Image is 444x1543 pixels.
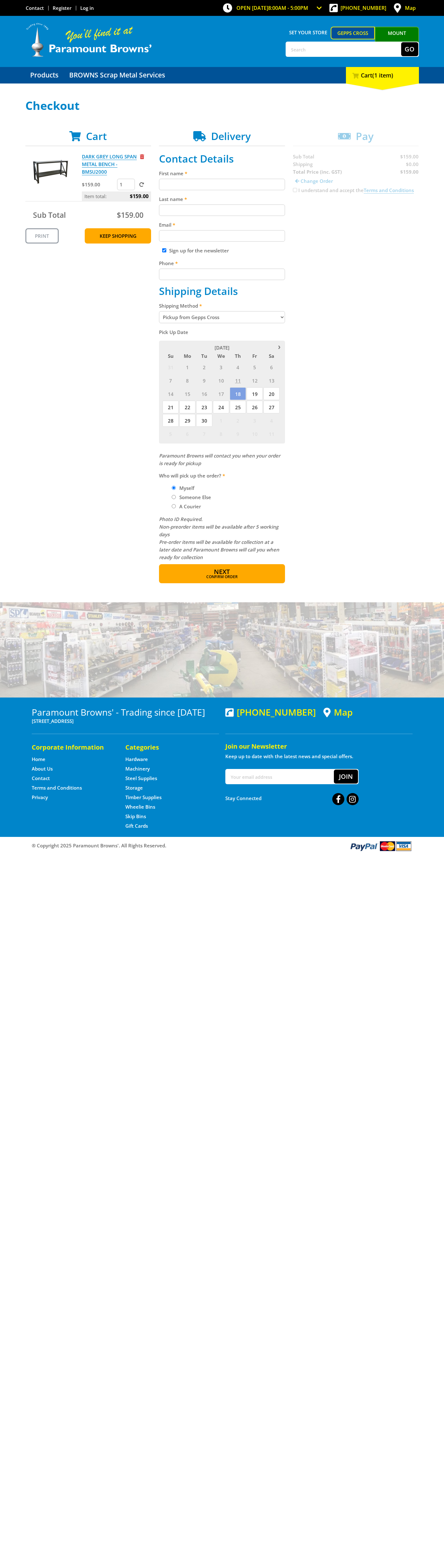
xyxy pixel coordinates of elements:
[196,427,212,440] span: 7
[323,707,353,718] a: View a map of Gepps Cross location
[130,191,149,201] span: $159.00
[86,129,107,143] span: Cart
[286,27,331,38] span: Set your store
[159,179,285,190] input: Please enter your first name.
[32,717,219,725] p: [STREET_ADDRESS]
[82,191,151,201] p: Item total:
[32,794,48,801] a: Go to the Privacy page
[213,374,229,387] span: 10
[230,414,246,427] span: 2
[159,230,285,242] input: Please enter your email address.
[196,361,212,373] span: 2
[159,452,280,466] em: Paramount Browns will contact you when your order is ready for pickup
[179,374,195,387] span: 8
[25,22,152,57] img: Paramount Browns'
[25,228,59,244] a: Print
[159,259,285,267] label: Phone
[263,361,280,373] span: 6
[263,352,280,360] span: Sa
[196,387,212,400] span: 16
[162,414,179,427] span: 28
[159,221,285,229] label: Email
[331,27,375,39] a: Gepps Cross
[162,387,179,400] span: 14
[247,361,263,373] span: 5
[263,427,280,440] span: 11
[177,492,213,503] label: Someone Else
[32,785,82,791] a: Go to the Terms and Conditions page
[268,4,308,11] span: 8:00am - 5:00pm
[213,401,229,413] span: 24
[230,387,246,400] span: 18
[247,401,263,413] span: 26
[117,210,143,220] span: $159.00
[159,153,285,165] h2: Contact Details
[82,153,137,175] a: DARK GREY LONG SPAN METAL BENCH - BMSU2000
[263,387,280,400] span: 20
[32,756,45,763] a: Go to the Home page
[179,427,195,440] span: 6
[213,414,229,427] span: 1
[213,387,229,400] span: 17
[230,401,246,413] span: 25
[159,285,285,297] h2: Shipping Details
[213,352,229,360] span: We
[213,427,229,440] span: 8
[173,575,271,579] span: Confirm order
[25,67,63,83] a: Go to the Products page
[196,374,212,387] span: 9
[230,352,246,360] span: Th
[179,401,195,413] span: 22
[375,27,419,51] a: Mount [PERSON_NAME]
[80,5,94,11] a: Log in
[162,401,179,413] span: 21
[179,361,195,373] span: 1
[162,352,179,360] span: Su
[162,361,179,373] span: 31
[247,414,263,427] span: 3
[159,328,285,336] label: Pick Up Date
[159,472,285,479] label: Who will pick up the order?
[125,804,155,810] a: Go to the Wheelie Bins page
[31,153,70,191] img: DARK GREY LONG SPAN METAL BENCH - BMSU2000
[140,153,144,160] a: Remove from cart
[179,352,195,360] span: Mo
[25,840,419,852] div: ® Copyright 2025 Paramount Browns'. All Rights Reserved.
[25,99,419,112] h1: Checkout
[64,67,170,83] a: Go to the BROWNS Scrap Metal Services page
[346,67,419,83] div: Cart
[85,228,151,244] a: Keep Shopping
[177,501,203,512] label: A Courier
[169,247,229,254] label: Sign up for the newsletter
[125,775,157,782] a: Go to the Steel Supplies page
[286,42,401,56] input: Search
[26,5,44,11] a: Go to the Contact page
[32,707,219,717] h3: Paramount Browns' - Trading since [DATE]
[236,4,308,11] span: OPEN [DATE]
[263,401,280,413] span: 27
[247,352,263,360] span: Fr
[125,756,148,763] a: Go to the Hardware page
[196,414,212,427] span: 30
[401,42,418,56] button: Go
[159,269,285,280] input: Please enter your telephone number.
[125,765,150,772] a: Go to the Machinery page
[172,504,176,508] input: Please select who will pick up the order.
[125,785,143,791] a: Go to the Storage page
[211,129,251,143] span: Delivery
[32,765,53,772] a: Go to the About Us page
[247,427,263,440] span: 10
[33,210,66,220] span: Sub Total
[225,791,359,806] div: Stay Connected
[225,707,316,717] div: [PHONE_NUMBER]
[372,71,393,79] span: (1 item)
[225,752,413,760] p: Keep up to date with the latest news and special offers.
[172,495,176,499] input: Please select who will pick up the order.
[196,352,212,360] span: Tu
[159,195,285,203] label: Last name
[125,743,206,752] h5: Categories
[125,813,146,820] a: Go to the Skip Bins page
[159,564,285,583] button: Next Confirm order
[214,567,230,576] span: Next
[172,486,176,490] input: Please select who will pick up the order.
